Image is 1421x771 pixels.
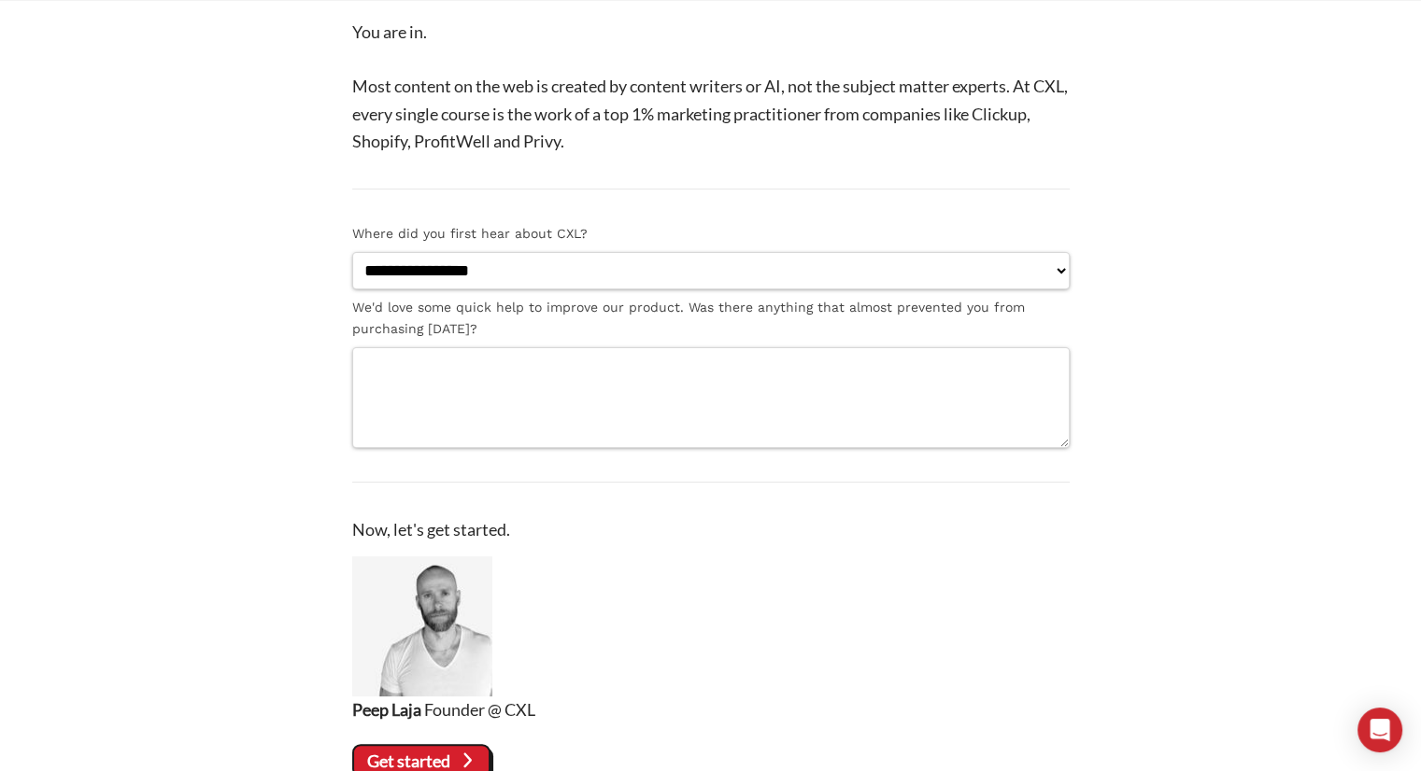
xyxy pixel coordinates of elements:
[352,223,1070,245] label: Where did you first hear about CXL?
[352,699,421,720] strong: Peep Laja
[352,19,1070,155] p: You are in. Most content on the web is created by content writers or AI, not the subject matter e...
[352,297,1070,340] label: We'd love some quick help to improve our product. Was there anything that almost prevented you fr...
[424,699,535,720] span: Founder @ CXL
[1357,708,1402,752] div: Open Intercom Messenger
[352,556,492,696] img: Peep Laja, Founder @ CXL
[352,516,1070,543] p: Now, let's get started.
